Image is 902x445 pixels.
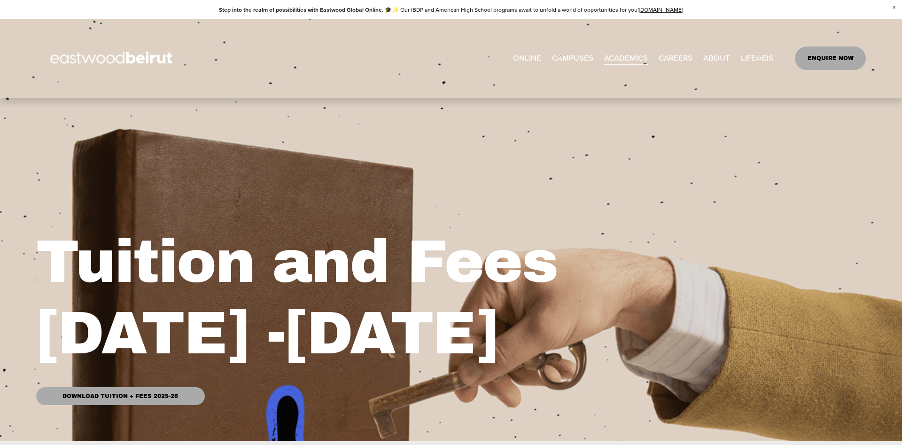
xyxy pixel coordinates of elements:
[604,51,648,65] span: ACADEMICS
[703,51,730,65] span: ABOUT
[703,51,730,66] a: folder dropdown
[36,226,657,370] h1: Tuition and Fees [DATE] -[DATE]
[604,51,648,66] a: folder dropdown
[552,51,593,65] span: CAMPUSES
[552,51,593,66] a: folder dropdown
[36,34,189,82] img: EastwoodIS Global Site
[513,51,541,66] a: ONLINE
[741,51,773,65] span: LIFE@EIS
[795,47,866,70] a: ENQUIRE NOW
[639,6,683,14] a: [DOMAIN_NAME]
[741,51,773,66] a: folder dropdown
[36,387,205,405] a: Download Tuition + Fees 2025-26
[659,51,692,66] a: CAREERS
